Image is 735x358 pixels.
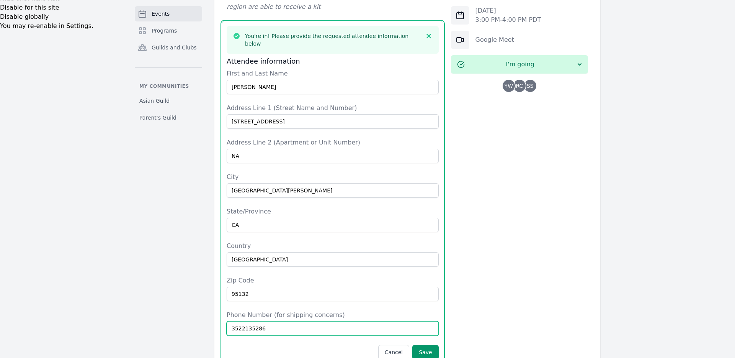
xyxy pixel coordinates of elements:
[475,36,514,43] a: Google Meet
[227,172,439,182] label: City
[227,69,439,78] label: First and Last Name
[451,55,588,74] button: I'm going
[139,114,176,122] span: Parent's Guild
[465,60,576,69] span: I'm going
[227,57,439,66] h3: Attendee information
[227,276,439,285] label: Zip Code
[516,83,523,89] span: RC
[135,23,202,38] a: Programs
[475,6,541,15] p: [DATE]
[139,97,170,105] span: Asian Guild
[227,103,439,113] label: Address Line 1 (Street Name and Number)
[227,310,439,320] label: Phone Number (for shipping concerns)
[227,138,439,147] label: Address Line 2 (Apartment or Unit Number)
[227,241,439,251] label: Country
[245,32,420,48] h3: You're in! Please provide the requested attendee information below
[135,83,202,89] p: My communities
[135,94,202,108] a: Asian Guild
[527,83,534,89] span: SS
[135,6,202,125] nav: Sidebar
[475,15,541,25] p: 3:00 PM - 4:00 PM PDT
[135,111,202,125] a: Parent's Guild
[505,83,513,89] span: YW
[152,10,170,18] span: Events
[135,6,202,21] a: Events
[135,40,202,55] a: Guilds and Clubs
[152,27,177,34] span: Programs
[227,207,439,216] label: State/Province
[152,44,197,51] span: Guilds and Clubs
